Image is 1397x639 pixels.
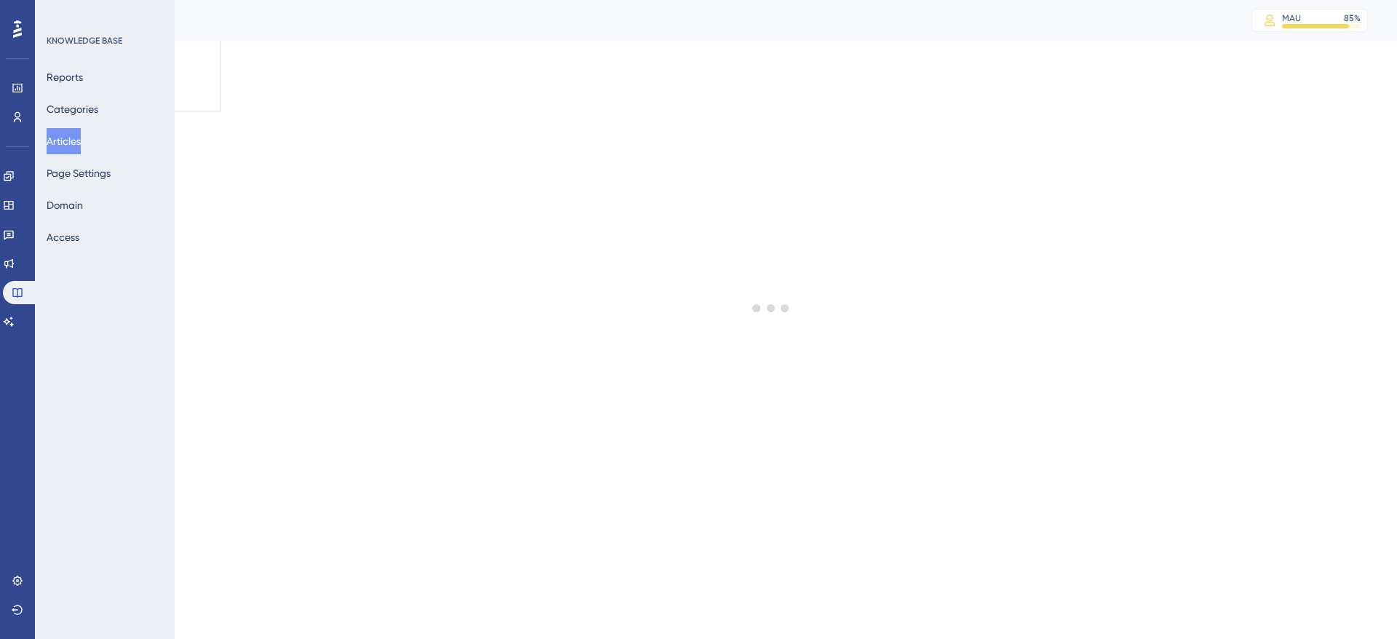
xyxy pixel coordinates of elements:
[47,35,122,47] div: KNOWLEDGE BASE
[47,224,79,250] button: Access
[47,192,83,218] button: Domain
[1344,12,1361,24] div: 85 %
[1282,12,1301,24] div: MAU
[47,96,98,122] button: Categories
[47,64,83,90] button: Reports
[47,128,81,154] button: Articles
[47,160,111,186] button: Page Settings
